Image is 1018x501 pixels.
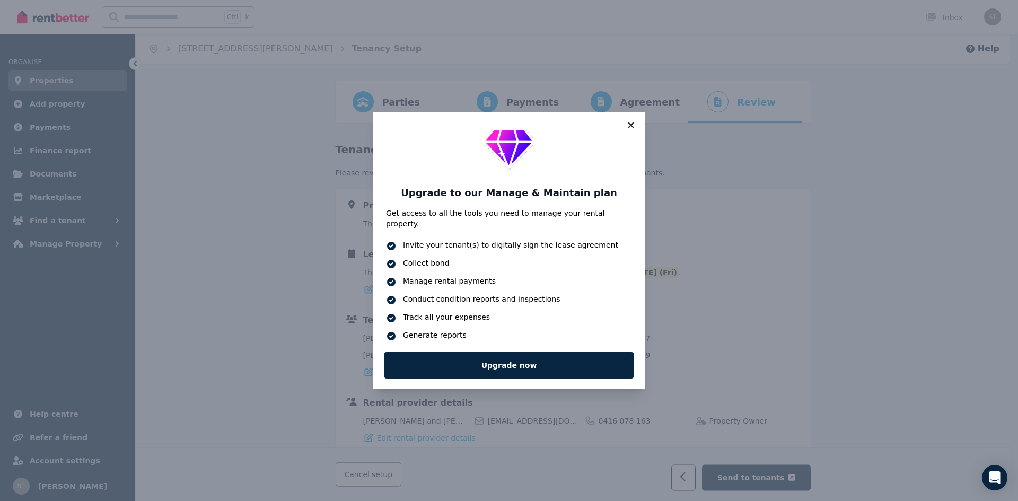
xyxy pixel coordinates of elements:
span: Track all your expenses [403,312,632,322]
span: Generate reports [403,330,632,340]
span: Manage rental payments [403,276,632,286]
h3: Upgrade to our Manage & Maintain plan [386,187,632,199]
a: Upgrade now [384,352,634,379]
span: Conduct condition reports and inspections [403,294,632,304]
span: Invite your tenant(s) to digitally sign the lease agreement [403,240,632,250]
img: Upgrade to manage platform [485,125,533,172]
div: Open Intercom Messenger [982,465,1007,490]
span: Collect bond [403,258,632,268]
p: Get access to all the tools you need to manage your rental property. [386,208,632,229]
